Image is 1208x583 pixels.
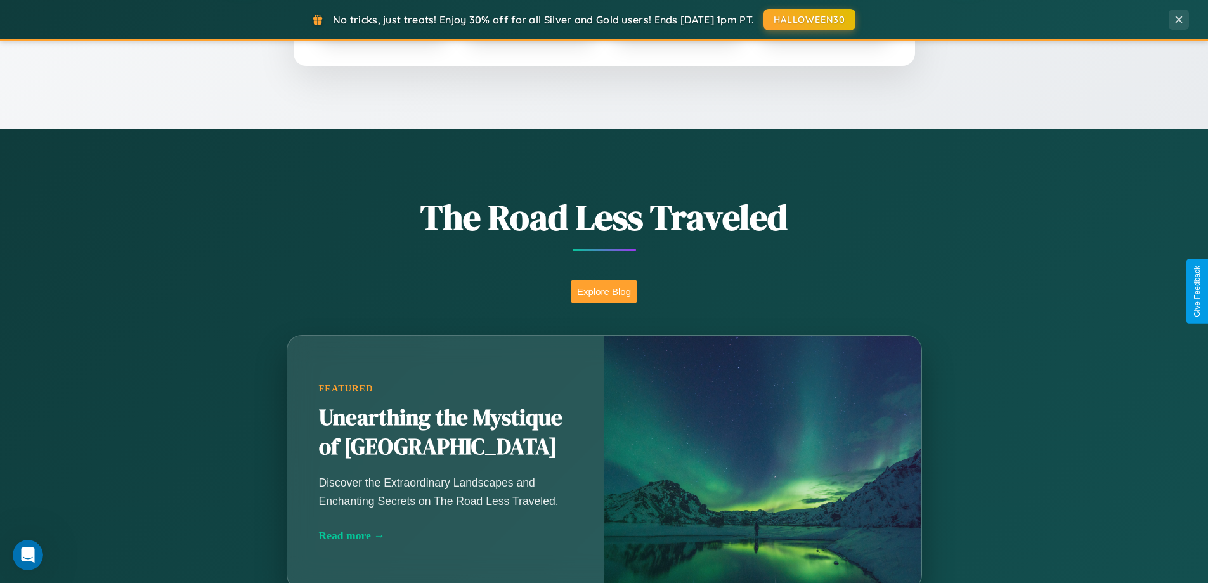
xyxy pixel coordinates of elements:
h1: The Road Less Traveled [224,193,985,242]
iframe: Intercom live chat [13,540,43,570]
h2: Unearthing the Mystique of [GEOGRAPHIC_DATA] [319,403,573,462]
div: Featured [319,383,573,394]
span: No tricks, just treats! Enjoy 30% off for all Silver and Gold users! Ends [DATE] 1pm PT. [333,13,754,26]
button: Explore Blog [571,280,637,303]
p: Discover the Extraordinary Landscapes and Enchanting Secrets on The Road Less Traveled. [319,474,573,509]
div: Give Feedback [1193,266,1202,317]
div: Read more → [319,529,573,542]
button: HALLOWEEN30 [763,9,855,30]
